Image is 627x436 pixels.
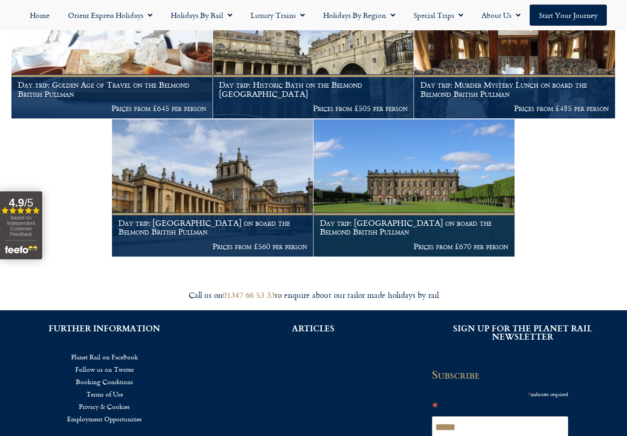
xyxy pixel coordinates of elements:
a: Privacy & Cookies [14,400,195,413]
div: indicates required [432,388,569,399]
a: Home [21,5,59,26]
h1: Day trip: Murder Mystery Lunch on board the Belmond British Pullman [420,80,609,98]
a: 01347 66 53 33 [223,289,275,301]
a: Orient Express Holidays [59,5,162,26]
h2: FURTHER INFORMATION [14,324,195,332]
a: Day trip: [GEOGRAPHIC_DATA] on board the Belmond British Pullman Prices from £560 per person [112,119,313,257]
h1: Day trip: Golden Age of Travel on the Belmond British Pullman [18,80,207,98]
a: Follow us on Twitter [14,363,195,375]
a: Special Trips [404,5,472,26]
p: Prices from £505 per person [219,104,408,113]
a: Day trip: [GEOGRAPHIC_DATA] on board the Belmond British Pullman Prices from £670 per person [313,119,515,257]
h1: Day trip: [GEOGRAPHIC_DATA] on board the Belmond British Pullman [118,218,307,236]
h1: Day trip: Historic Bath on the Belmond [GEOGRAPHIC_DATA] [219,80,408,98]
p: Prices from £485 per person [420,104,609,113]
nav: Menu [5,5,622,26]
h2: Subscribe [432,368,574,381]
a: Holidays by Region [314,5,404,26]
a: Luxury Trains [241,5,314,26]
p: Prices from £670 per person [320,242,509,251]
h2: SIGN UP FOR THE PLANET RAIL NEWSLETTER [432,324,613,341]
p: Prices from £645 per person [18,104,207,113]
a: Booking Conditions [14,375,195,388]
a: Employment Opportunities [14,413,195,425]
h2: ARTICLES [223,324,404,332]
a: Holidays by Rail [162,5,241,26]
nav: Menu [14,351,195,425]
h1: Day trip: [GEOGRAPHIC_DATA] on board the Belmond British Pullman [320,218,509,236]
a: Start your Journey [530,5,607,26]
p: Prices from £560 per person [118,242,307,251]
a: Terms of Use [14,388,195,400]
a: Planet Rail on Facebook [14,351,195,363]
div: Call us on to enquire about our tailor made holidays by rail [56,290,571,300]
a: About Us [472,5,530,26]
